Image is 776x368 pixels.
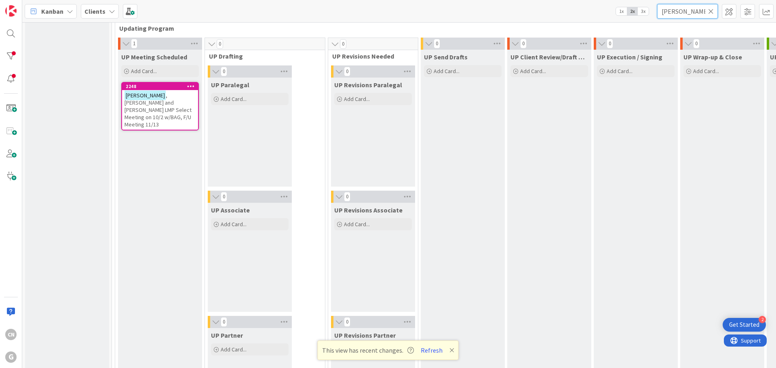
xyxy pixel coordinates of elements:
[340,39,346,49] span: 0
[657,4,718,19] input: Quick Filter...
[221,67,227,76] span: 0
[723,318,766,332] div: Open Get Started checklist, remaining modules: 2
[344,317,350,327] span: 0
[683,53,742,61] span: UP Wrap-up & Close
[510,53,588,61] span: UP Client Review/Draft Review Meeting
[627,7,638,15] span: 2x
[616,7,627,15] span: 1x
[434,39,440,48] span: 0
[221,317,227,327] span: 0
[607,67,633,75] span: Add Card...
[334,206,403,214] span: UP Revisions Associate
[41,6,63,16] span: Kanban
[693,67,719,75] span: Add Card...
[334,81,402,89] span: UP Revisions Paralegal
[322,345,414,355] span: This view has recent changes.
[122,83,198,130] div: 2248[PERSON_NAME], [PERSON_NAME] and [PERSON_NAME] LMP Select Meeting on 10/2 w/BAG, F/U Meeting ...
[759,316,766,323] div: 2
[209,52,315,60] span: UP Drafting
[729,321,759,329] div: Get Started
[344,67,350,76] span: 0
[217,39,223,49] span: 0
[126,84,198,89] div: 2248
[607,39,613,48] span: 0
[131,67,157,75] span: Add Card...
[520,39,527,48] span: 0
[221,95,247,103] span: Add Card...
[221,192,227,202] span: 0
[334,331,396,339] span: UP Revisions Partner
[17,1,37,11] span: Support
[124,92,192,128] span: , [PERSON_NAME] and [PERSON_NAME] LMP Select Meeting on 10/2 w/BAG, F/U Meeting 11/13
[121,53,187,61] span: UP Meeting Scheduled
[221,346,247,353] span: Add Card...
[122,83,198,90] div: 2248
[221,221,247,228] span: Add Card...
[5,351,17,363] div: G
[344,95,370,103] span: Add Card...
[434,67,460,75] span: Add Card...
[332,52,408,60] span: UP Revisions Needed
[84,7,105,15] b: Clients
[124,90,166,100] mark: [PERSON_NAME]
[424,53,468,61] span: UP Send Drafts
[344,192,350,202] span: 0
[344,221,370,228] span: Add Card...
[131,39,137,48] span: 1
[211,206,250,214] span: UP Associate
[520,67,546,75] span: Add Card...
[5,5,17,17] img: Visit kanbanzone.com
[693,39,700,48] span: 0
[211,81,249,89] span: UP Paralegal
[638,7,649,15] span: 3x
[418,345,445,355] button: Refresh
[597,53,662,61] span: UP Execution / Signing
[5,329,17,340] div: CN
[211,331,243,339] span: UP Partner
